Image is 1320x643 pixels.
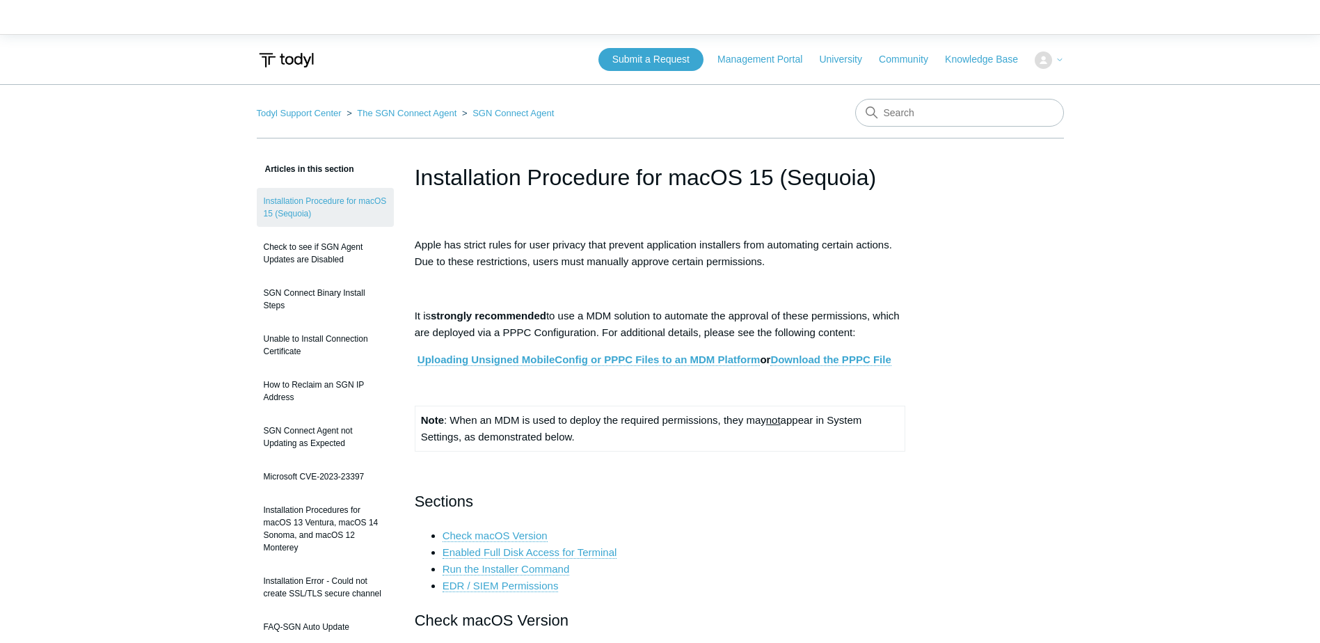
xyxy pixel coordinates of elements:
[415,489,906,514] h2: Sections
[257,614,394,640] a: FAQ-SGN Auto Update
[770,354,891,366] a: Download the PPPC File
[257,108,344,118] li: Todyl Support Center
[257,47,316,73] img: Todyl Support Center Help Center home page
[443,563,570,575] a: Run the Installer Command
[443,530,548,542] a: Check macOS Version
[855,99,1064,127] input: Search
[344,108,459,118] li: The SGN Connect Agent
[257,234,394,273] a: Check to see if SGN Agent Updates are Disabled
[766,414,781,426] span: not
[598,48,703,71] a: Submit a Request
[421,414,444,426] strong: Note
[945,52,1032,67] a: Knowledge Base
[257,372,394,411] a: How to Reclaim an SGN IP Address
[415,308,906,341] p: It is to use a MDM solution to automate the approval of these permissions, which are deployed via...
[257,568,394,607] a: Installation Error - Could not create SSL/TLS secure channel
[418,354,891,366] strong: or
[459,108,554,118] li: SGN Connect Agent
[443,546,617,559] a: Enabled Full Disk Access for Terminal
[415,237,906,270] p: Apple has strict rules for user privacy that prevent application installers from automating certa...
[717,52,816,67] a: Management Portal
[879,52,942,67] a: Community
[257,164,354,174] span: Articles in this section
[819,52,875,67] a: University
[257,108,342,118] a: Todyl Support Center
[415,406,905,452] td: : When an MDM is used to deploy the required permissions, they may appear in System Settings, as ...
[418,354,761,366] a: Uploading Unsigned MobileConfig or PPPC Files to an MDM Platform
[415,161,906,194] h1: Installation Procedure for macOS 15 (Sequoia)
[357,108,456,118] a: The SGN Connect Agent
[257,418,394,457] a: SGN Connect Agent not Updating as Expected
[257,463,394,490] a: Microsoft CVE-2023-23397
[257,326,394,365] a: Unable to Install Connection Certificate
[257,280,394,319] a: SGN Connect Binary Install Steps
[472,108,554,118] a: SGN Connect Agent
[443,580,559,592] a: EDR / SIEM Permissions
[257,497,394,561] a: Installation Procedures for macOS 13 Ventura, macOS 14 Sonoma, and macOS 12 Monterey
[431,310,546,321] strong: strongly recommended
[257,188,394,227] a: Installation Procedure for macOS 15 (Sequoia)
[415,608,906,633] h2: Check macOS Version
